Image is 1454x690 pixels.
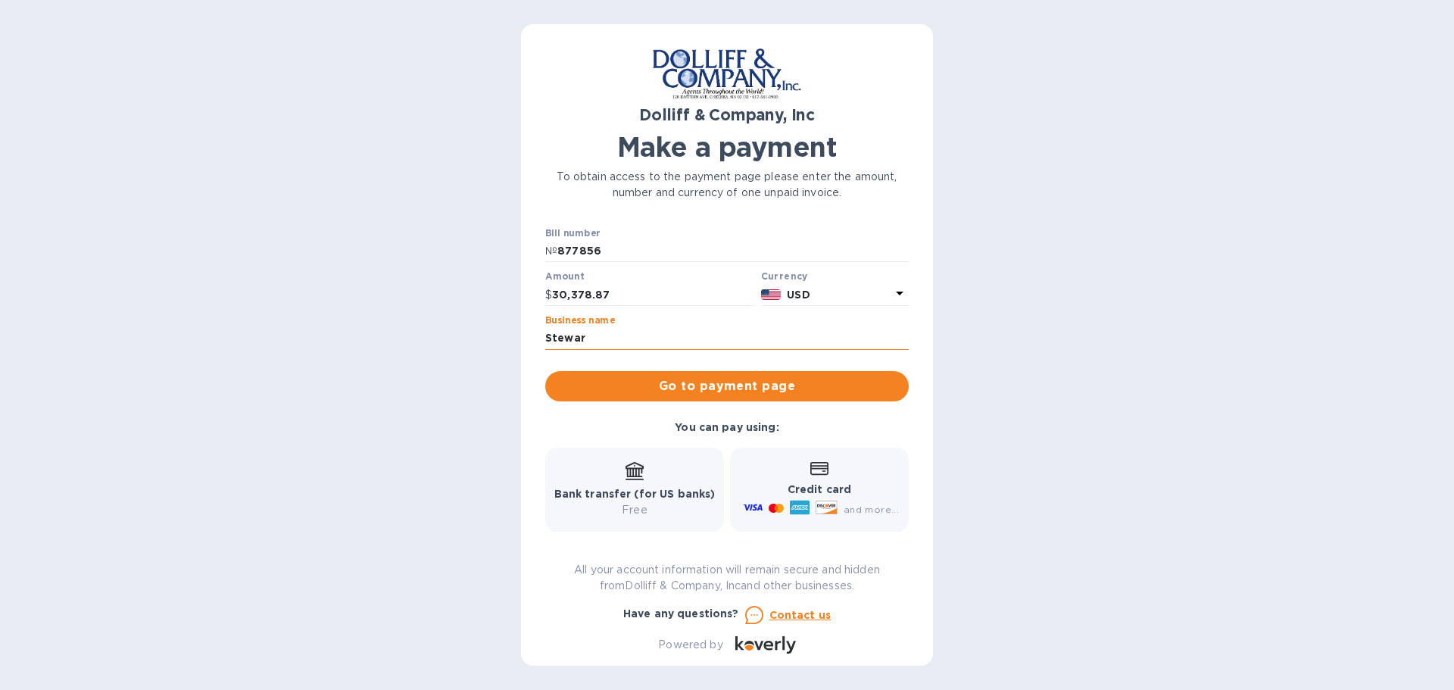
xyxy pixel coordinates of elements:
label: Bill number [545,229,600,238]
p: $ [545,287,552,303]
input: 0.00 [552,283,755,306]
b: USD [787,289,810,301]
p: All your account information will remain secure and hidden from Dolliff & Company, Inc and other ... [545,562,909,594]
p: Powered by [658,637,722,653]
input: Enter business name [545,327,909,350]
p: Free [554,502,716,518]
img: USD [761,289,782,300]
b: Currency [761,270,808,282]
b: Bank transfer (for US banks) [554,488,716,500]
input: Enter bill number [557,240,909,263]
b: Dolliff & Company, Inc [639,105,815,124]
h1: Make a payment [545,131,909,163]
p: № [545,243,557,259]
button: Go to payment page [545,371,909,401]
b: Credit card [788,483,851,495]
u: Contact us [769,609,832,621]
label: Business name [545,316,615,325]
b: Have any questions? [623,607,739,620]
span: Go to payment page [557,377,897,395]
span: and more... [844,504,899,515]
label: Amount [545,273,584,282]
b: You can pay using: [675,421,778,433]
p: To obtain access to the payment page please enter the amount, number and currency of one unpaid i... [545,169,909,201]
